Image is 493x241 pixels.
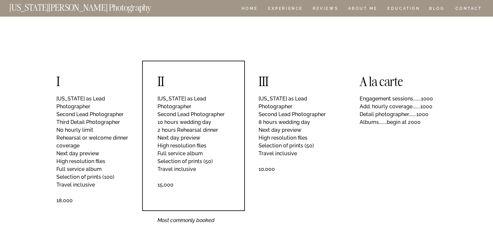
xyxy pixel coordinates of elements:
[429,7,445,12] a: BLOG
[348,7,378,12] a: ABOUT ME
[9,3,173,9] a: [US_STATE][PERSON_NAME] Photography
[56,76,146,87] h1: I
[240,7,259,12] a: HOME
[268,7,302,12] a: Experience
[313,7,337,12] a: REVIEWS
[157,95,233,208] p: [US_STATE] as Lead Photographer Second Lead Photographer 10 hours wedding day 2 hours Rehearsal d...
[360,95,436,193] p: Engagement sessions........1000 Add. hourly coverage........1000 Detail photographer........1000 ...
[157,76,231,87] h1: II
[259,95,335,208] p: [US_STATE] as Lead Photographer Second Lead Photographer 8 hours wedding day Next day preview Hig...
[259,76,319,87] h1: III
[455,5,482,12] a: CONTACT
[157,217,215,223] i: Most commonly booked
[360,76,420,87] h1: A la carte
[387,7,421,12] a: EDUCATION
[56,95,132,208] p: [US_STATE] as Lead Photographer Second Lead Photographer Third Detail Photographer No hourly limi...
